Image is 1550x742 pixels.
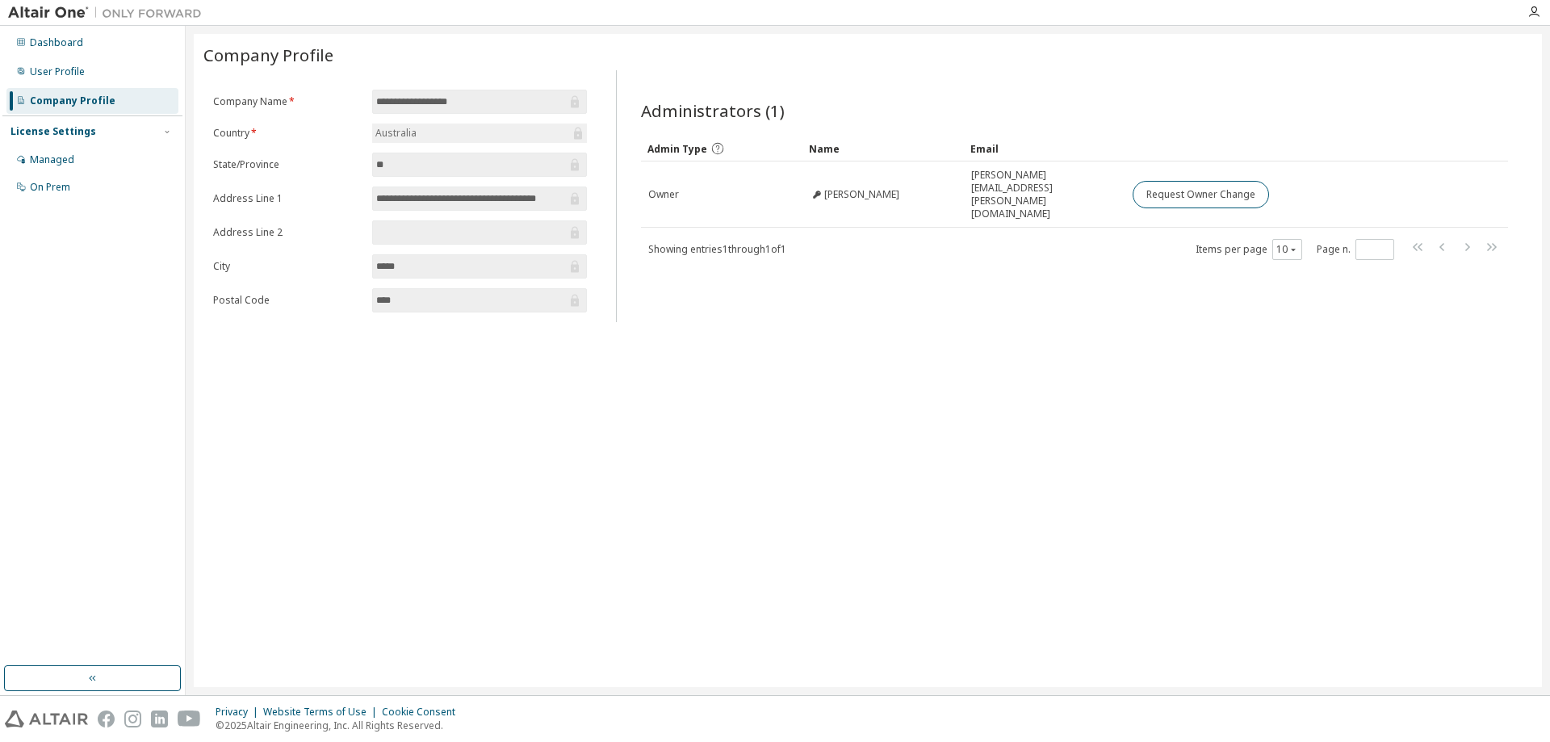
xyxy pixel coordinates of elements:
[263,706,382,719] div: Website Terms of Use
[809,136,957,161] div: Name
[8,5,210,21] img: Altair One
[213,158,362,171] label: State/Province
[213,226,362,239] label: Address Line 2
[1133,181,1269,208] button: Request Owner Change
[970,136,1119,161] div: Email
[213,192,362,205] label: Address Line 1
[30,94,115,107] div: Company Profile
[213,95,362,108] label: Company Name
[373,124,419,142] div: Australia
[151,711,168,727] img: linkedin.svg
[5,711,88,727] img: altair_logo.svg
[98,711,115,727] img: facebook.svg
[30,36,83,49] div: Dashboard
[216,706,263,719] div: Privacy
[213,260,362,273] label: City
[30,181,70,194] div: On Prem
[824,188,899,201] span: [PERSON_NAME]
[1276,243,1298,256] button: 10
[372,124,587,143] div: Australia
[641,99,785,122] span: Administrators (1)
[30,65,85,78] div: User Profile
[1317,239,1394,260] span: Page n.
[382,706,465,719] div: Cookie Consent
[648,242,786,256] span: Showing entries 1 through 1 of 1
[647,142,707,156] span: Admin Type
[10,125,96,138] div: License Settings
[971,169,1118,220] span: [PERSON_NAME][EMAIL_ADDRESS][PERSON_NAME][DOMAIN_NAME]
[30,153,74,166] div: Managed
[216,719,465,732] p: © 2025 Altair Engineering, Inc. All Rights Reserved.
[124,711,141,727] img: instagram.svg
[178,711,201,727] img: youtube.svg
[648,188,679,201] span: Owner
[213,294,362,307] label: Postal Code
[203,44,333,66] span: Company Profile
[1196,239,1302,260] span: Items per page
[213,127,362,140] label: Country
